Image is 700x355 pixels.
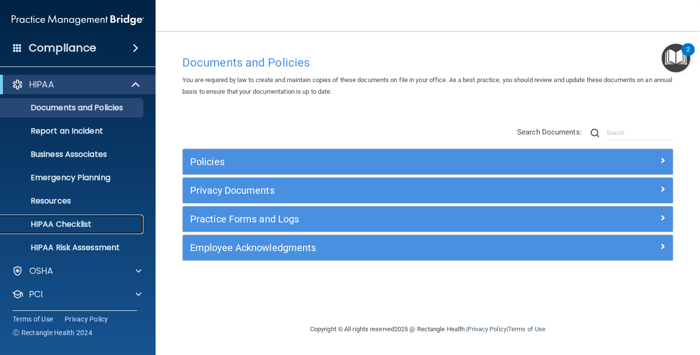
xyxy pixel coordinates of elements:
[686,50,690,62] div: 2
[190,242,543,253] h5: Employee Acknowledgments
[250,314,605,345] div: Copyright © All rights reserved 2025 @ Rectangle Health | |
[468,325,506,333] a: Privacy Policy
[182,76,672,95] span: You are required by law to create and maintain copies of these documents on file in your office. ...
[6,220,139,229] p: HIPAA Checklist
[190,156,543,167] h5: Policies
[190,154,665,169] a: Policies
[517,128,582,136] span: Search Documents:
[29,265,53,277] p: OSHA
[12,288,141,300] a: PCI
[6,243,139,253] p: HIPAA Risk Assessment
[13,314,53,324] a: Terms of Use
[65,314,108,324] a: Privacy Policy
[662,44,690,72] button: Open Resource Center, 2 new notifications
[6,196,139,206] p: Resources
[508,325,545,333] a: Terms of Use
[182,56,673,69] h4: Documents and Policies
[591,129,599,137] img: ic-search.3b580494.png
[532,290,688,329] iframe: Drift Widget Chat Controller
[6,173,139,183] p: Emergency Planning
[29,41,96,55] h4: Compliance
[12,265,141,277] a: OSHA
[190,211,665,227] a: Practice Forms and Logs
[6,103,139,113] p: Documents and Policies
[29,79,54,90] p: HIPAA
[190,185,543,196] h5: Privacy Documents
[190,240,665,255] a: Employee Acknowledgments
[12,79,141,90] a: HIPAA
[6,150,139,159] p: Business Associates
[12,10,144,30] img: PMB logo
[190,183,665,198] a: Privacy Documents
[190,214,543,224] h5: Practice Forms and Logs
[607,126,673,140] input: Search
[13,328,92,338] span: Ⓒ Rectangle Health 2024
[29,288,43,300] p: PCI
[6,126,139,136] p: Report an Incident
